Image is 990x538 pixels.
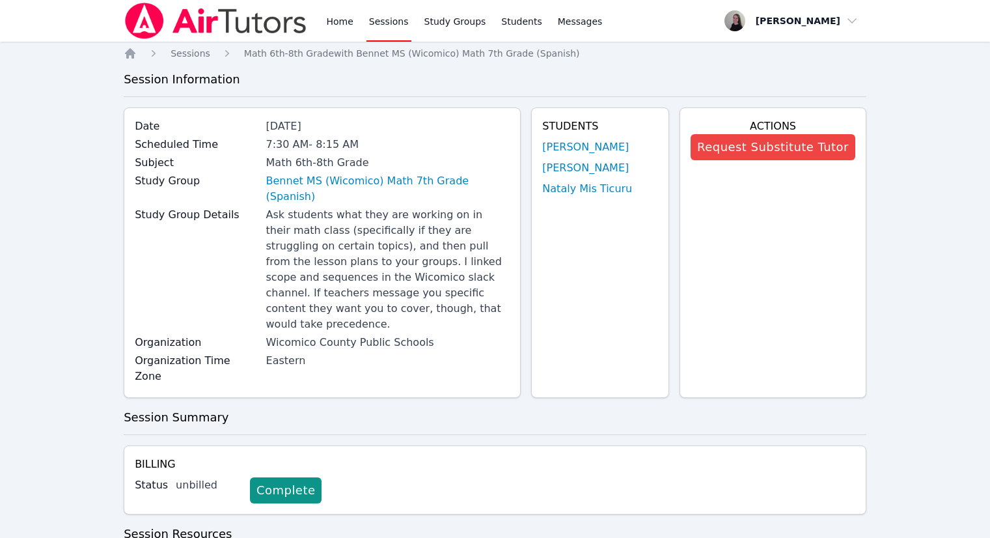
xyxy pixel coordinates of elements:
span: Messages [558,15,603,28]
a: [PERSON_NAME] [542,160,629,176]
label: Status [135,477,168,493]
label: Date [135,119,258,134]
h3: Session Information [124,70,866,89]
label: Organization [135,335,258,350]
h3: Session Summary [124,408,866,427]
span: Sessions [171,48,210,59]
a: Math 6th-8th Gradewith Bennet MS (Wicomico) Math 7th Grade (Spanish) [244,47,580,60]
div: unbilled [176,477,240,493]
div: Eastern [266,353,510,369]
nav: Breadcrumb [124,47,866,60]
label: Organization Time Zone [135,353,258,384]
h4: Students [542,119,658,134]
div: [DATE] [266,119,510,134]
a: Nataly Mis Ticuru [542,181,632,197]
img: Air Tutors [124,3,308,39]
label: Scheduled Time [135,137,258,152]
div: Math 6th-8th Grade [266,155,510,171]
a: Bennet MS (Wicomico) Math 7th Grade (Spanish) [266,173,510,205]
h4: Actions [691,119,855,134]
div: Ask students what they are working on in their math class (specifically if they are struggling on... [266,207,510,332]
label: Subject [135,155,258,171]
a: Sessions [171,47,210,60]
label: Study Group [135,173,258,189]
h4: Billing [135,457,855,472]
a: [PERSON_NAME] [542,139,629,155]
div: 7:30 AM - 8:15 AM [266,137,510,152]
div: Wicomico County Public Schools [266,335,510,350]
label: Study Group Details [135,207,258,223]
button: Request Substitute Tutor [691,134,855,160]
a: Complete [250,477,322,503]
span: Math 6th-8th Grade with Bennet MS (Wicomico) Math 7th Grade (Spanish) [244,48,580,59]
